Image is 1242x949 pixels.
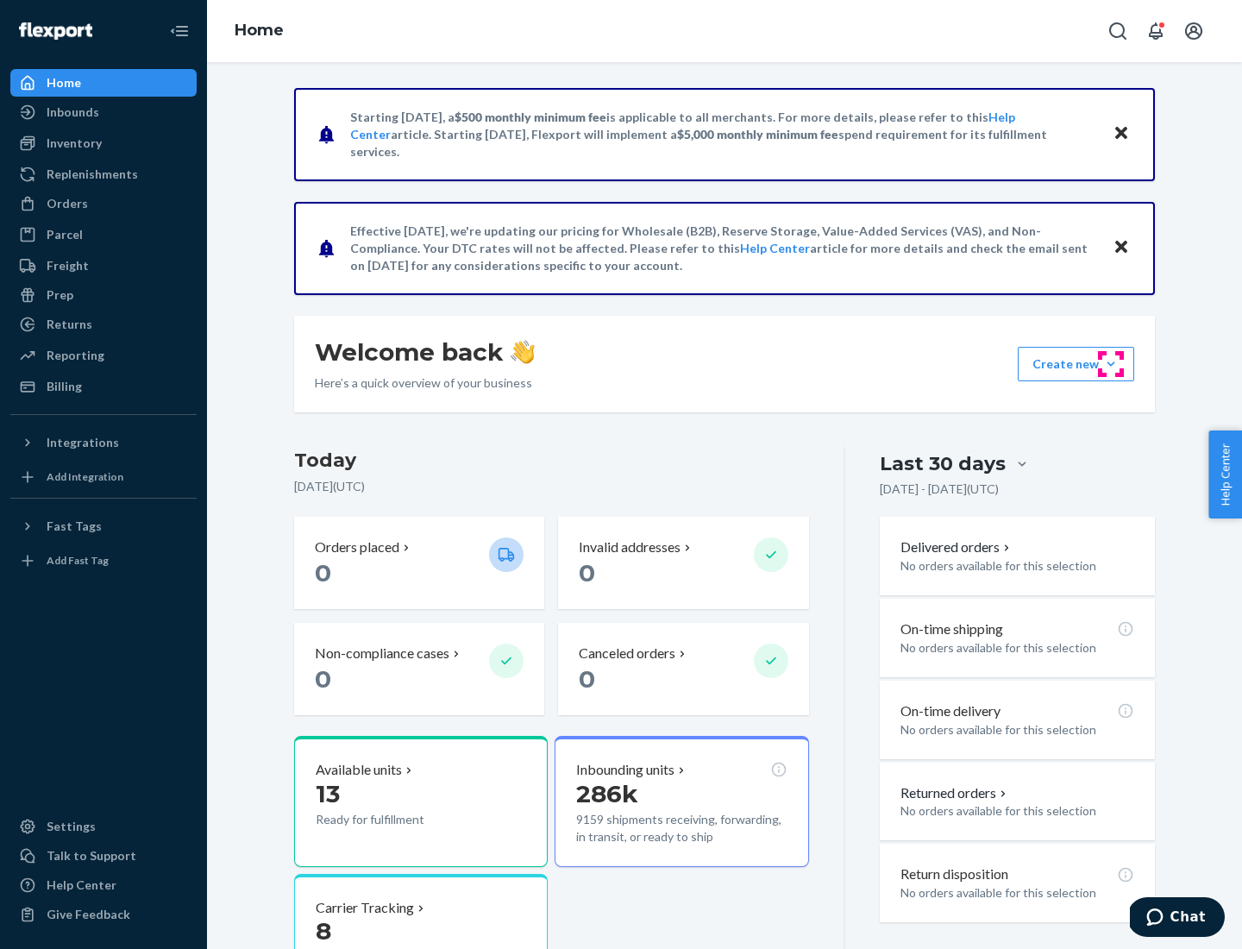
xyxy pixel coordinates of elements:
span: 0 [579,558,595,588]
a: Orders [10,190,197,217]
div: Help Center [47,877,116,894]
button: Talk to Support [10,842,197,870]
div: Returns [47,316,92,333]
p: Non-compliance cases [315,644,449,663]
a: Add Integration [10,463,197,491]
button: Close [1110,122,1132,147]
a: Returns [10,311,197,338]
p: On-time delivery [900,701,1000,721]
div: Add Integration [47,469,123,484]
button: Available units13Ready for fulfillment [294,736,548,867]
h1: Welcome back [315,336,535,368]
p: Available units [316,760,402,780]
img: hand-wave emoji [511,340,535,364]
p: No orders available for this selection [900,721,1134,738]
h3: Today [294,447,809,474]
span: 13 [316,779,340,808]
button: Inbounding units286k9159 shipments receiving, forwarding, in transit, or ready to ship [555,736,808,867]
div: Billing [47,378,82,395]
div: Parcel [47,226,83,243]
div: Last 30 days [880,450,1006,477]
button: Close [1110,236,1132,261]
span: 0 [315,664,331,694]
p: Ready for fulfillment [316,811,475,828]
p: Starting [DATE], a is applicable to all merchants. For more details, please refer to this article... [350,109,1096,160]
p: Invalid addresses [579,537,681,557]
button: Open account menu [1176,14,1211,48]
button: Open notifications [1138,14,1173,48]
div: Replenishments [47,166,138,183]
button: Close Navigation [162,14,197,48]
p: 9159 shipments receiving, forwarding, in transit, or ready to ship [576,811,787,845]
button: Give Feedback [10,901,197,928]
button: Non-compliance cases 0 [294,623,544,715]
button: Help Center [1208,431,1242,518]
button: Canceled orders 0 [558,623,808,715]
button: Invalid addresses 0 [558,517,808,609]
span: 8 [316,916,331,946]
a: Inventory [10,129,197,157]
p: [DATE] - [DATE] ( UTC ) [880,481,999,498]
a: Home [235,21,284,40]
button: Open Search Box [1101,14,1135,48]
span: 286k [576,779,638,808]
p: Carrier Tracking [316,898,414,918]
a: Parcel [10,221,197,248]
button: Create new [1018,347,1134,381]
a: Settings [10,813,197,840]
div: Inventory [47,135,102,152]
button: Fast Tags [10,512,197,540]
p: Canceled orders [579,644,675,663]
a: Billing [10,373,197,400]
span: $500 monthly minimum fee [455,110,606,124]
div: Talk to Support [47,847,136,864]
iframe: Opens a widget where you can chat to one of our agents [1130,897,1225,940]
div: Settings [47,818,96,835]
a: Inbounds [10,98,197,126]
a: Replenishments [10,160,197,188]
span: 0 [315,558,331,588]
div: Home [47,74,81,91]
div: Fast Tags [47,518,102,535]
div: Orders [47,195,88,212]
ol: breadcrumbs [221,6,298,56]
img: Flexport logo [19,22,92,40]
button: Integrations [10,429,197,456]
p: No orders available for this selection [900,802,1134,820]
div: Prep [47,286,73,304]
a: Home [10,69,197,97]
p: Inbounding units [576,760,674,780]
p: [DATE] ( UTC ) [294,478,809,495]
button: Delivered orders [900,537,1013,557]
a: Add Fast Tag [10,547,197,575]
button: Orders placed 0 [294,517,544,609]
p: Here’s a quick overview of your business [315,374,535,392]
span: 0 [579,664,595,694]
div: Integrations [47,434,119,451]
p: Effective [DATE], we're updating our pricing for Wholesale (B2B), Reserve Storage, Value-Added Se... [350,223,1096,274]
div: Inbounds [47,104,99,121]
p: No orders available for this selection [900,639,1134,657]
p: On-time shipping [900,619,1003,639]
a: Freight [10,252,197,280]
div: Reporting [47,347,104,364]
div: Freight [47,257,89,274]
span: $5,000 monthly minimum fee [677,127,838,141]
p: Return disposition [900,864,1008,884]
a: Reporting [10,342,197,369]
button: Returned orders [900,783,1010,803]
p: No orders available for this selection [900,557,1134,575]
div: Add Fast Tag [47,553,109,568]
a: Help Center [740,241,810,255]
p: No orders available for this selection [900,884,1134,902]
a: Prep [10,281,197,309]
p: Orders placed [315,537,399,557]
a: Help Center [10,871,197,899]
div: Give Feedback [47,906,130,923]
